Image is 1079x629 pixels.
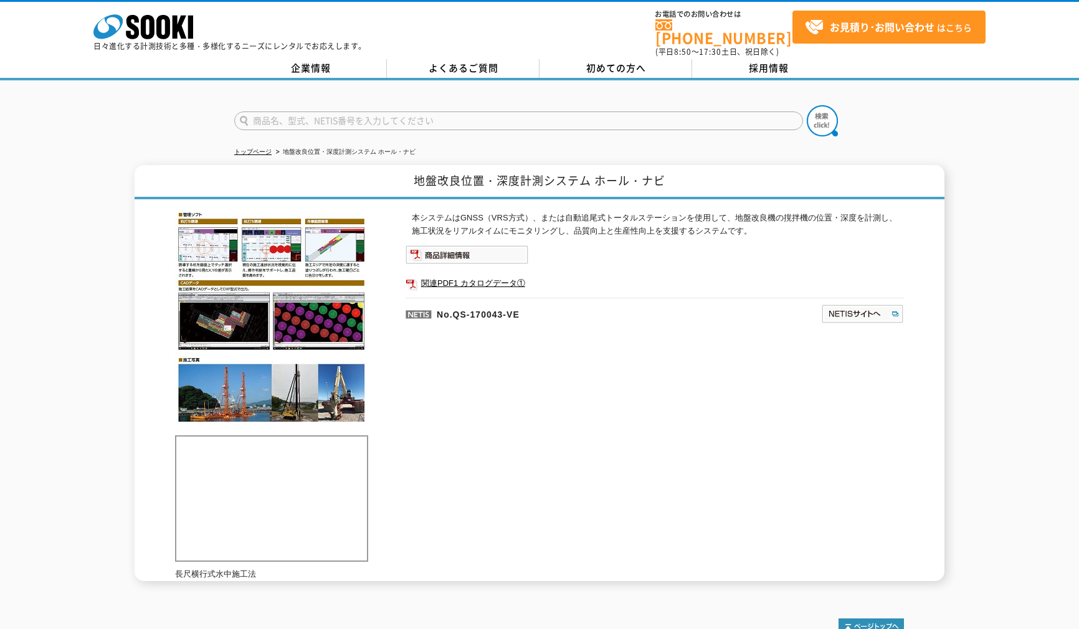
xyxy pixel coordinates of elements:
img: btn_search.png [807,105,838,136]
a: お見積り･お問い合わせはこちら [792,11,986,44]
span: お電話でのお問い合わせは [655,11,792,18]
a: 商品詳細情報システム [406,253,528,262]
strong: お見積り･お問い合わせ [830,19,934,34]
span: はこちら [805,18,972,37]
p: 長尺横行式水中施工法 [175,568,368,581]
p: No.QS-170043-VE [406,298,701,328]
img: 地盤改良位置・深度計測システム ホール・ナビ [175,212,368,423]
a: 採用情報 [692,59,845,78]
h1: 地盤改良位置・深度計測システム ホール・ナビ [135,165,944,199]
p: 日々進化する計測技術と多種・多様化するニーズにレンタルでお応えします。 [93,42,366,50]
span: (平日 ～ 土日、祝日除く) [655,46,779,57]
a: よくあるご質問 [387,59,539,78]
span: 17:30 [699,46,721,57]
a: [PHONE_NUMBER] [655,19,792,45]
span: 8:50 [674,46,692,57]
a: 初めての方へ [539,59,692,78]
img: 商品詳細情報システム [406,245,528,264]
a: トップページ [234,148,272,155]
span: 初めての方へ [586,61,646,75]
input: 商品名、型式、NETIS番号を入力してください [234,111,803,130]
a: 企業情報 [234,59,387,78]
a: 関連PDF1 カタログデータ① [406,275,904,291]
img: NETISサイトへ [821,304,904,324]
p: 本システムはGNSS（VRS方式）、または自動追尾式トータルステーションを使用して、地盤改良機の撹拌機の位置・深度を計測し、施工状況をリアルタイムにモニタリングし、品質向上と生産性向上を支援する... [412,212,904,238]
li: 地盤改良位置・深度計測システム ホール・ナビ [273,146,416,159]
